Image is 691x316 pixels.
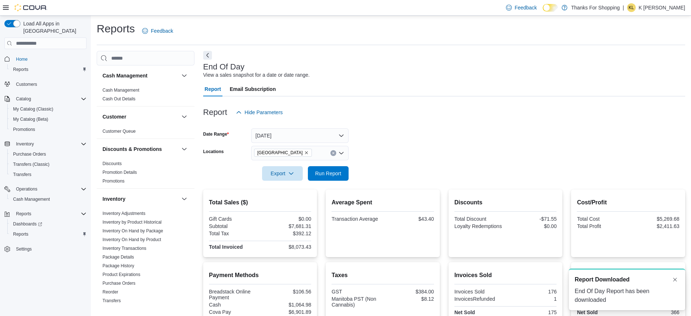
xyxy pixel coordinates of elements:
[507,216,557,222] div: -$71.55
[262,231,312,236] div: $392.12
[103,195,125,203] h3: Inventory
[103,298,121,303] a: Transfers
[332,198,434,207] h2: Average Spent
[454,289,504,295] div: Invoices Sold
[515,4,537,11] span: Feedback
[10,170,34,179] a: Transfers
[103,272,140,277] a: Product Expirations
[639,3,685,12] p: K [PERSON_NAME]
[151,27,173,35] span: Feedback
[262,309,312,315] div: $6,901.89
[507,223,557,229] div: $0.00
[209,309,259,315] div: Cova Pay
[628,3,634,12] span: KL
[103,289,118,295] a: Reorder
[671,275,679,284] button: Dismiss toast
[203,51,212,60] button: Next
[103,179,125,184] a: Promotions
[630,223,679,229] div: $2,411.63
[16,246,32,252] span: Settings
[10,220,87,228] span: Dashboards
[262,166,303,181] button: Export
[13,231,28,237] span: Reports
[10,125,38,134] a: Promotions
[315,170,341,177] span: Run Report
[454,296,504,302] div: InvoicesRefunded
[103,237,161,243] span: Inventory On Hand by Product
[575,287,679,304] div: End Of Day Report has been downloaded
[10,65,87,74] span: Reports
[180,71,189,80] button: Cash Management
[10,195,53,204] a: Cash Management
[332,216,381,222] div: Transaction Average
[103,161,122,167] span: Discounts
[13,55,31,64] a: Home
[10,150,87,159] span: Purchase Orders
[507,296,557,302] div: 1
[103,96,136,101] a: Cash Out Details
[205,82,221,96] span: Report
[571,3,620,12] p: Thanks For Shopping
[1,184,89,194] button: Operations
[103,280,136,286] span: Purchase Orders
[209,216,259,222] div: Gift Cards
[454,271,557,280] h2: Invoices Sold
[1,53,89,64] button: Home
[97,127,194,139] div: Customer
[543,4,558,12] input: Dark Mode
[454,216,504,222] div: Total Discount
[308,166,349,181] button: Run Report
[103,72,178,79] button: Cash Management
[10,230,87,239] span: Reports
[180,145,189,153] button: Discounts & Promotions
[10,115,51,124] a: My Catalog (Beta)
[103,87,139,93] span: Cash Management
[13,221,42,227] span: Dashboards
[384,289,434,295] div: $384.00
[262,302,312,308] div: $1,064.98
[203,71,310,79] div: View a sales snapshot for a date or date range.
[103,237,161,242] a: Inventory On Hand by Product
[10,170,87,179] span: Transfers
[7,149,89,159] button: Purchase Orders
[13,244,87,253] span: Settings
[7,169,89,180] button: Transfers
[304,151,309,155] button: Remove Southdale from selection in this group
[4,51,87,273] nav: Complex example
[257,149,303,156] span: [GEOGRAPHIC_DATA]
[103,246,146,251] a: Inventory Transactions
[13,209,34,218] button: Reports
[454,198,557,207] h2: Discounts
[330,150,336,156] button: Clear input
[139,24,176,38] a: Feedback
[209,244,243,250] strong: Total Invoiced
[13,161,49,167] span: Transfers (Classic)
[262,244,312,250] div: $8,073.43
[209,231,259,236] div: Total Tax
[15,4,47,11] img: Cova
[1,94,89,104] button: Catalog
[209,223,259,229] div: Subtotal
[13,67,28,72] span: Reports
[503,0,540,15] a: Feedback
[103,245,146,251] span: Inventory Transactions
[1,139,89,149] button: Inventory
[103,211,145,216] span: Inventory Adjustments
[103,228,163,234] span: Inventory On Hand by Package
[13,54,87,63] span: Home
[575,275,630,284] span: Report Downloaded
[209,198,312,207] h2: Total Sales ($)
[13,80,87,89] span: Customers
[16,56,28,62] span: Home
[10,220,45,228] a: Dashboards
[10,125,87,134] span: Promotions
[245,109,283,116] span: Hide Parameters
[7,64,89,75] button: Reports
[10,195,87,204] span: Cash Management
[16,141,34,147] span: Inventory
[103,219,162,225] span: Inventory by Product Historical
[103,145,162,153] h3: Discounts & Promotions
[454,309,475,315] strong: Net Sold
[262,223,312,229] div: $7,681.31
